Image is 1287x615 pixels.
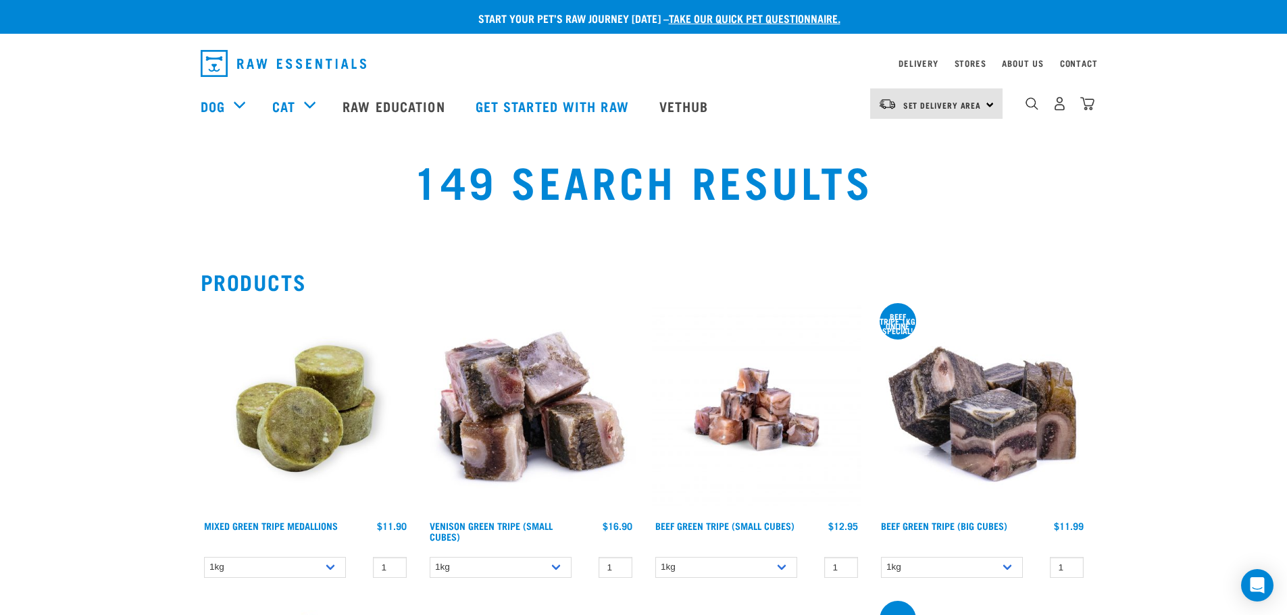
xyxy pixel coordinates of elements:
[329,79,461,133] a: Raw Education
[652,304,861,514] img: Beef Tripe Bites 1634
[238,156,1048,205] h1: 149 Search Results
[1026,97,1038,110] img: home-icon-1@2x.png
[880,314,916,333] div: Beef tripe 1kg online special!
[1050,557,1084,578] input: 1
[426,304,636,514] img: 1079 Green Tripe Venison 01
[599,557,632,578] input: 1
[201,50,366,77] img: Raw Essentials Logo
[899,61,938,65] a: Delivery
[669,15,840,21] a: take our quick pet questionnaire.
[903,103,982,107] span: Set Delivery Area
[201,304,410,514] img: Mixed Green Tripe
[1002,61,1043,65] a: About Us
[603,520,632,531] div: $16.90
[462,79,646,133] a: Get started with Raw
[655,523,794,528] a: Beef Green Tripe (Small Cubes)
[955,61,986,65] a: Stores
[272,96,295,116] a: Cat
[878,98,897,110] img: van-moving.png
[201,269,1087,294] h2: Products
[1241,569,1273,601] div: Open Intercom Messenger
[377,520,407,531] div: $11.90
[1054,520,1084,531] div: $11.99
[878,304,1087,514] img: 1044 Green Tripe Beef
[1080,97,1094,111] img: home-icon@2x.png
[881,523,1007,528] a: Beef Green Tripe (Big Cubes)
[430,523,553,539] a: Venison Green Tripe (Small Cubes)
[828,520,858,531] div: $12.95
[204,523,338,528] a: Mixed Green Tripe Medallions
[373,557,407,578] input: 1
[190,45,1098,82] nav: dropdown navigation
[1060,61,1098,65] a: Contact
[646,79,726,133] a: Vethub
[201,96,225,116] a: Dog
[1053,97,1067,111] img: user.png
[824,557,858,578] input: 1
